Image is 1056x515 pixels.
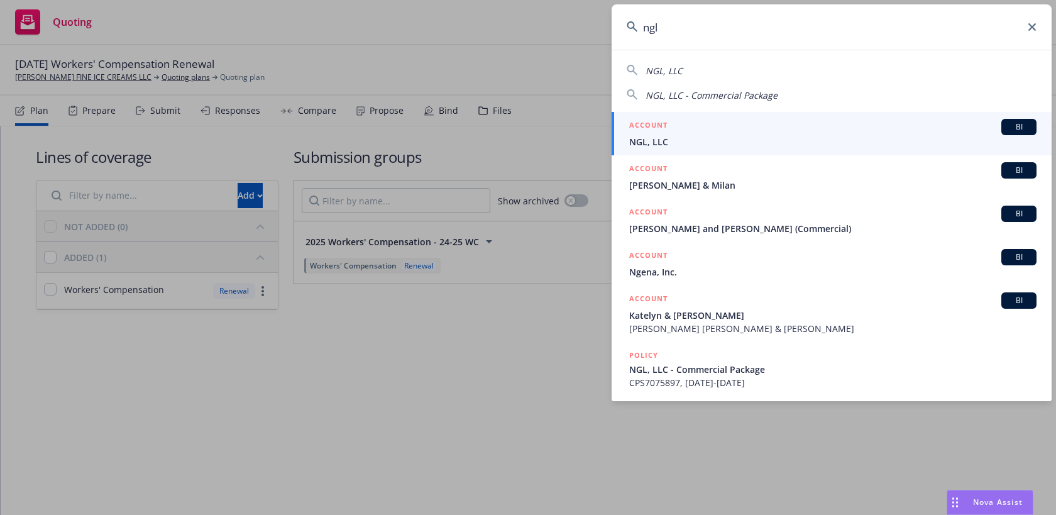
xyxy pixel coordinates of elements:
span: Nova Assist [973,497,1023,507]
a: ACCOUNTBINgena, Inc. [612,242,1052,285]
span: Katelyn & [PERSON_NAME] [629,309,1037,322]
span: BI [1006,252,1031,263]
h5: ACCOUNT [629,249,668,264]
span: NGL, LLC [646,65,683,77]
a: ACCOUNTBI[PERSON_NAME] and [PERSON_NAME] (Commercial) [612,199,1052,242]
h5: ACCOUNT [629,292,668,307]
a: POLICYNGL, LLC - Commercial PackageCPS7075897, [DATE]-[DATE] [612,342,1052,396]
a: ACCOUNTBI[PERSON_NAME] & Milan [612,155,1052,199]
span: BI [1006,121,1031,133]
input: Search... [612,4,1052,50]
span: [PERSON_NAME] [PERSON_NAME] & [PERSON_NAME] [629,322,1037,335]
span: BI [1006,165,1031,176]
span: BI [1006,295,1031,306]
span: NGL, LLC - Commercial Package [629,363,1037,376]
span: NGL, LLC [629,135,1037,148]
span: [PERSON_NAME] & Milan [629,179,1037,192]
h5: POLICY [629,349,658,362]
span: NGL, LLC - Commercial Package [646,89,778,101]
a: ACCOUNTBINGL, LLC [612,112,1052,155]
span: [PERSON_NAME] and [PERSON_NAME] (Commercial) [629,222,1037,235]
span: CPS7075897, [DATE]-[DATE] [629,376,1037,389]
span: Ngena, Inc. [629,265,1037,279]
span: BI [1006,208,1031,219]
div: Drag to move [947,490,963,514]
h5: ACCOUNT [629,206,668,221]
button: Nova Assist [947,490,1033,515]
h5: ACCOUNT [629,119,668,134]
a: ACCOUNTBIKatelyn & [PERSON_NAME][PERSON_NAME] [PERSON_NAME] & [PERSON_NAME] [612,285,1052,342]
h5: ACCOUNT [629,162,668,177]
